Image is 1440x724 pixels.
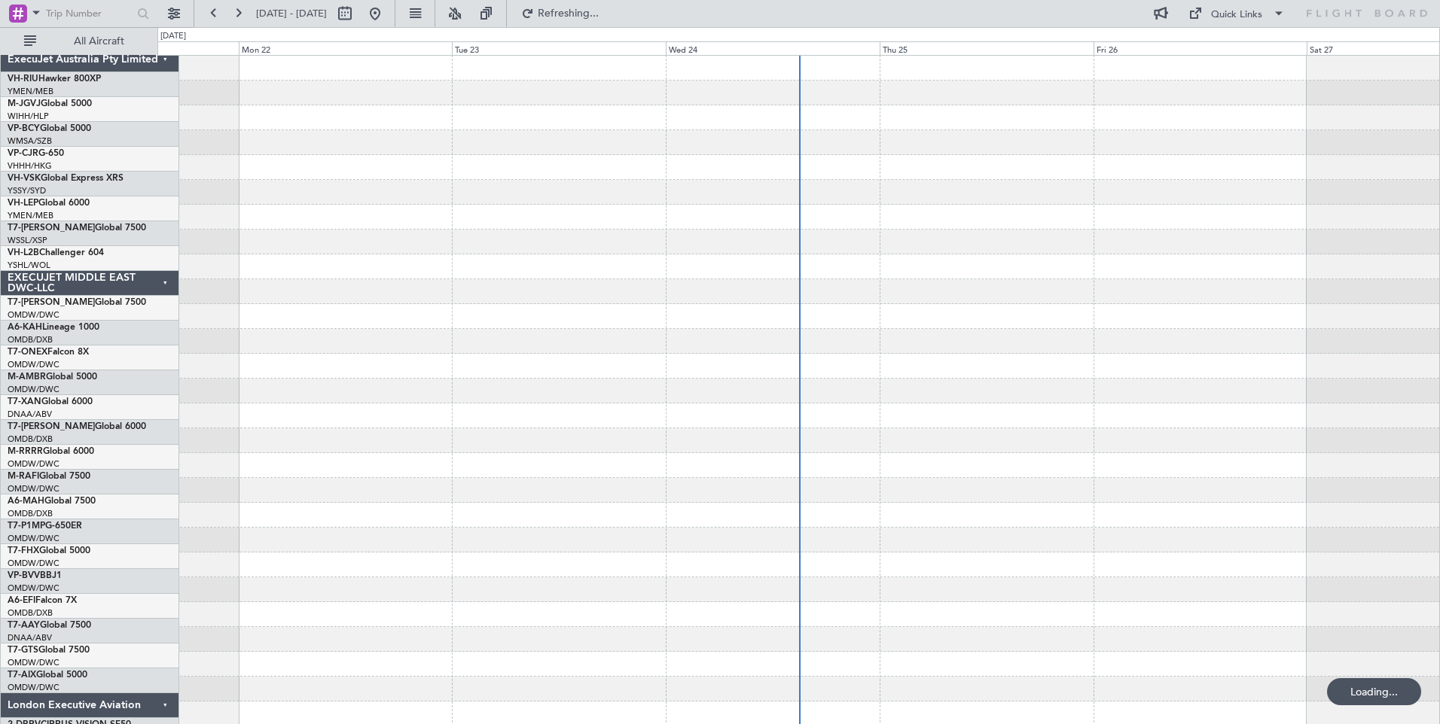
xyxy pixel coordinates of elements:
[8,447,43,456] span: M-RRRR
[239,41,453,55] div: Mon 22
[8,558,59,569] a: OMDW/DWC
[8,671,36,680] span: T7-AIX
[46,2,133,25] input: Trip Number
[8,546,39,555] span: T7-FHX
[8,124,91,133] a: VP-BCYGlobal 5000
[17,29,163,53] button: All Aircraft
[8,334,53,345] a: OMDB/DXB
[8,646,90,655] a: T7-GTSGlobal 7500
[8,124,40,133] span: VP-BCY
[256,7,327,20] span: [DATE] - [DATE]
[8,447,94,456] a: M-RRRRGlobal 6000
[8,646,38,655] span: T7-GTS
[8,472,39,481] span: M-RAFI
[8,397,93,406] a: T7-XANGlobal 6000
[8,422,95,431] span: T7-[PERSON_NAME]
[8,224,146,233] a: T7-[PERSON_NAME]Global 7500
[1327,678,1421,705] div: Loading...
[514,2,605,26] button: Refreshing...
[8,75,38,84] span: VH-RIU
[8,248,104,257] a: VH-L2BChallenger 604
[8,583,59,594] a: OMDW/DWC
[8,235,47,246] a: WSSL/XSP
[8,111,49,122] a: WIHH/HLP
[8,248,39,257] span: VH-L2B
[8,323,42,332] span: A6-KAH
[8,210,53,221] a: YMEN/MEB
[8,99,41,108] span: M-JGVJ
[8,199,38,208] span: VH-LEP
[8,298,95,307] span: T7-[PERSON_NAME]
[8,373,46,382] span: M-AMBR
[8,497,44,506] span: A6-MAH
[8,86,53,97] a: YMEN/MEB
[8,149,64,158] a: VP-CJRG-650
[8,522,82,531] a: T7-P1MPG-650ER
[8,621,40,630] span: T7-AAY
[8,571,40,580] span: VP-BVV
[8,224,95,233] span: T7-[PERSON_NAME]
[8,422,146,431] a: T7-[PERSON_NAME]Global 6000
[8,260,50,271] a: YSHL/WOL
[8,397,41,406] span: T7-XAN
[8,348,47,357] span: T7-ONEX
[8,522,45,531] span: T7-P1MP
[8,75,101,84] a: VH-RIUHawker 800XP
[8,596,35,605] span: A6-EFI
[8,682,59,693] a: OMDW/DWC
[8,671,87,680] a: T7-AIXGlobal 5000
[8,472,90,481] a: M-RAFIGlobal 7500
[1094,41,1307,55] div: Fri 26
[8,546,90,555] a: T7-FHXGlobal 5000
[880,41,1094,55] div: Thu 25
[8,185,46,196] a: YSSY/SYD
[8,323,99,332] a: A6-KAHLineage 1000
[8,199,90,208] a: VH-LEPGlobal 6000
[8,298,146,307] a: T7-[PERSON_NAME]Global 7500
[8,309,59,321] a: OMDW/DWC
[8,533,59,544] a: OMDW/DWC
[8,508,53,519] a: OMDB/DXB
[8,409,52,420] a: DNAA/ABV
[160,30,186,43] div: [DATE]
[537,8,600,19] span: Refreshing...
[1211,8,1262,23] div: Quick Links
[8,174,41,183] span: VH-VSK
[8,607,53,619] a: OMDB/DXB
[8,373,97,382] a: M-AMBRGlobal 5000
[8,149,38,158] span: VP-CJR
[8,348,89,357] a: T7-ONEXFalcon 8X
[8,632,52,643] a: DNAA/ABV
[8,483,59,494] a: OMDW/DWC
[452,41,666,55] div: Tue 23
[8,458,59,470] a: OMDW/DWC
[39,36,159,47] span: All Aircraft
[8,596,77,605] a: A6-EFIFalcon 7X
[1181,2,1292,26] button: Quick Links
[8,657,59,668] a: OMDW/DWC
[8,359,59,370] a: OMDW/DWC
[8,571,62,580] a: VP-BVVBBJ1
[8,433,53,445] a: OMDB/DXB
[8,621,91,630] a: T7-AAYGlobal 7500
[8,135,52,147] a: WMSA/SZB
[8,174,124,183] a: VH-VSKGlobal Express XRS
[8,160,52,172] a: VHHH/HKG
[8,384,59,395] a: OMDW/DWC
[8,497,96,506] a: A6-MAHGlobal 7500
[8,99,92,108] a: M-JGVJGlobal 5000
[666,41,880,55] div: Wed 24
